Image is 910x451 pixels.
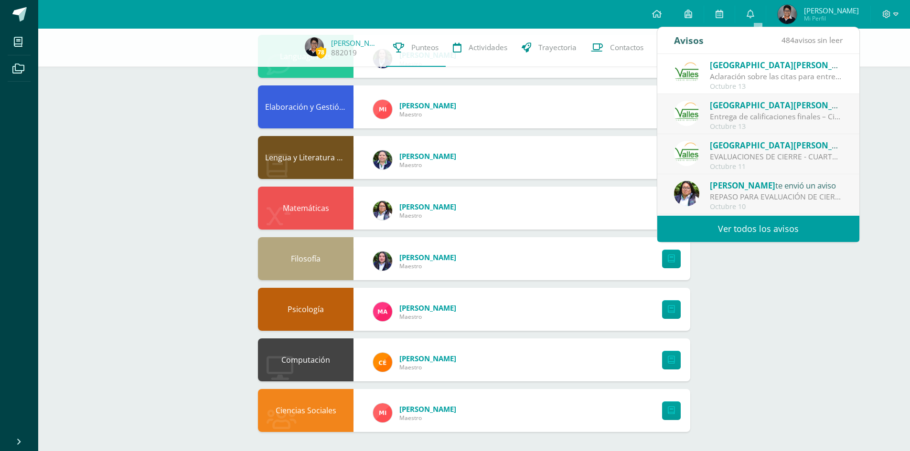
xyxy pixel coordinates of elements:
span: Maestro [399,313,456,321]
span: 484 [782,35,794,45]
a: [PERSON_NAME] [399,101,456,110]
span: 78 [316,46,326,58]
div: Octubre 11 [710,163,843,171]
img: 7c69af67f35011c215e125924d43341a.png [373,150,392,169]
div: te envió un aviso [710,99,843,111]
img: cc2a7f1041ad554c6209babbe1ad6d28.png [373,353,392,372]
a: [PERSON_NAME] [399,151,456,161]
div: Filosofía [258,237,353,280]
img: bcb5d855c5dab1d02cc8bcea50869bf4.png [373,403,392,422]
span: [GEOGRAPHIC_DATA][PERSON_NAME] [710,100,859,111]
div: te envió un aviso [710,59,843,71]
div: Octubre 13 [710,83,843,91]
div: te envió un aviso [710,139,843,151]
span: Trayectoria [538,42,577,52]
a: [PERSON_NAME] [399,202,456,211]
a: Ver todos los avisos [657,216,859,242]
a: Trayectoria [514,29,584,67]
span: Contactos [610,42,643,52]
img: bcb5d855c5dab1d02cc8bcea50869bf4.png [373,100,392,119]
img: c7456b1c7483b5bc980471181b9518ab.png [674,181,699,206]
span: Maestro [399,211,456,220]
a: [PERSON_NAME] [399,404,456,414]
div: Lengua y Literatura Universal [258,136,353,179]
img: 94564fe4cf850d796e68e37240ca284b.png [674,101,699,126]
div: Matemáticas [258,187,353,230]
span: [PERSON_NAME] [710,180,775,191]
span: Actividades [469,42,507,52]
a: [PERSON_NAME] [331,38,379,48]
div: Elaboración y Gestión de Proyectos [258,85,353,128]
div: te envió un aviso [710,179,843,191]
div: Aclaración sobre las citas para entrega de calificaciones: Estimados padres de familia: Ante la i... [710,71,843,82]
div: Entrega de calificaciones finales – Ciclo escolar 2025: Estimados padres de familia: Reciban un c... [710,111,843,122]
a: 882019 [331,48,357,58]
div: Avisos [674,27,704,53]
div: Psicología [258,288,353,331]
span: Maestro [399,110,456,118]
img: ef83a08e963396c0135b072d2a8eea24.png [305,37,324,56]
a: [PERSON_NAME] [399,252,456,262]
a: Actividades [446,29,514,67]
img: c7456b1c7483b5bc980471181b9518ab.png [373,201,392,220]
img: 94564fe4cf850d796e68e37240ca284b.png [674,141,699,166]
div: Ciencias Sociales [258,389,353,432]
span: Maestro [399,262,456,270]
span: [GEOGRAPHIC_DATA][PERSON_NAME] [710,140,859,151]
div: Octubre 10 [710,203,843,211]
span: Mi Perfil [804,14,859,22]
span: Maestro [399,161,456,169]
a: Contactos [584,29,651,67]
a: Punteos [386,29,446,67]
img: ee34ef986f03f45fc2392d0669348478.png [373,252,392,271]
img: a8385ae7020070dbc8f801ebe82fbf1a.png [373,302,392,321]
span: Maestro [399,363,456,371]
a: [PERSON_NAME] [399,354,456,363]
div: Octubre 13 [710,123,843,131]
img: ef83a08e963396c0135b072d2a8eea24.png [778,5,797,24]
div: REPASO PARA EVALUACIÓN DE CIERRE: El repaso para la evaluación de cierre ya está habilitado desde... [710,191,843,202]
div: EVALUACIONES DE CIERRE - CUARTO BACHILLERATO: 📢 EVALUACIONES DE CIERRE Queridos alumnos, les comp... [710,151,843,162]
img: 94564fe4cf850d796e68e37240ca284b.png [674,61,699,86]
span: Maestro [399,414,456,422]
div: Computación [258,338,353,381]
span: avisos sin leer [782,35,843,45]
span: [GEOGRAPHIC_DATA][PERSON_NAME] [710,60,859,71]
span: [PERSON_NAME] [804,6,859,15]
a: [PERSON_NAME] [399,303,456,313]
span: Punteos [411,42,439,52]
